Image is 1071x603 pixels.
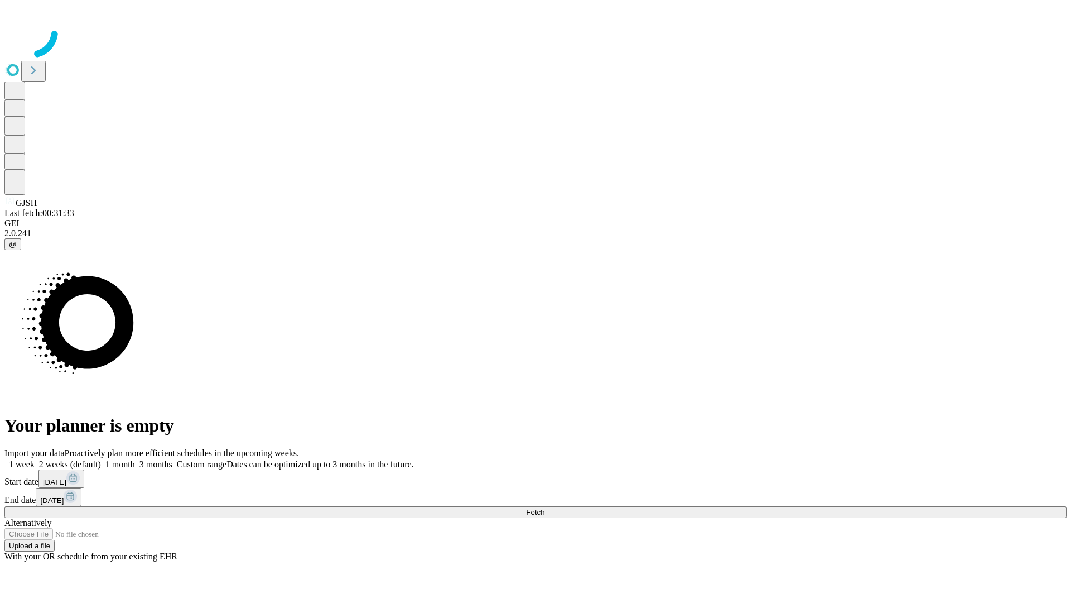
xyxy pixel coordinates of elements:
[36,488,81,506] button: [DATE]
[4,518,51,528] span: Alternatively
[4,488,1067,506] div: End date
[4,470,1067,488] div: Start date
[65,448,299,458] span: Proactively plan more efficient schedules in the upcoming weeks.
[9,240,17,248] span: @
[526,508,544,516] span: Fetch
[139,460,172,469] span: 3 months
[4,506,1067,518] button: Fetch
[43,478,66,486] span: [DATE]
[4,208,74,218] span: Last fetch: 00:31:33
[16,198,37,208] span: GJSH
[39,460,101,469] span: 2 weeks (default)
[105,460,135,469] span: 1 month
[4,540,55,552] button: Upload a file
[4,218,1067,228] div: GEI
[40,496,64,505] span: [DATE]
[38,470,84,488] button: [DATE]
[4,228,1067,238] div: 2.0.241
[4,448,65,458] span: Import your data
[4,238,21,250] button: @
[4,415,1067,436] h1: Your planner is empty
[177,460,226,469] span: Custom range
[226,460,413,469] span: Dates can be optimized up to 3 months in the future.
[4,552,177,561] span: With your OR schedule from your existing EHR
[9,460,35,469] span: 1 week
